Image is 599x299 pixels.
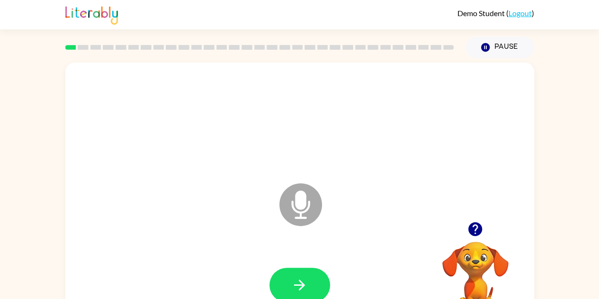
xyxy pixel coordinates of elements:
[509,9,532,18] a: Logout
[465,36,534,58] button: Pause
[457,9,506,18] span: Demo Student
[457,9,534,18] div: ( )
[65,4,118,25] img: Literably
